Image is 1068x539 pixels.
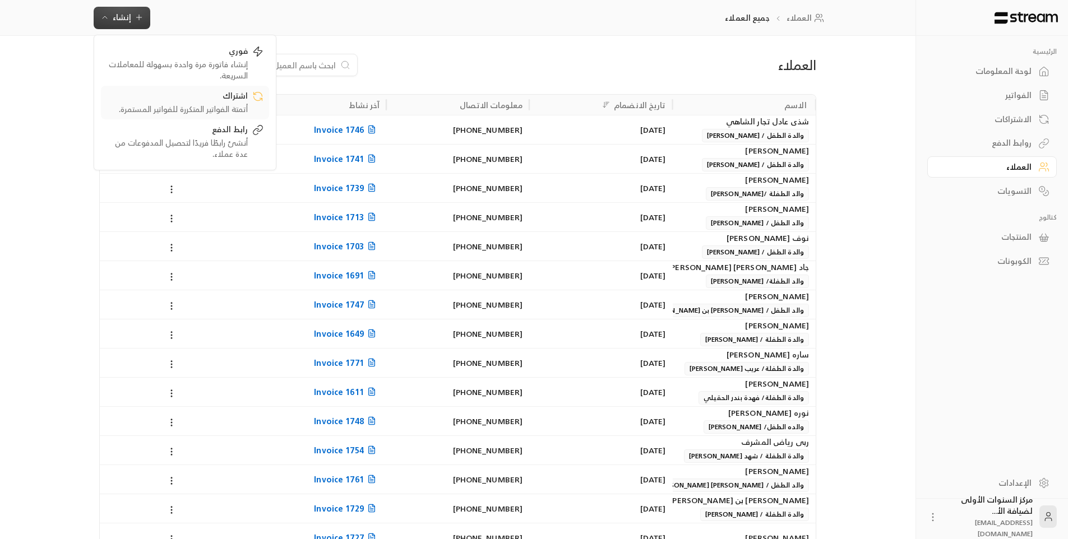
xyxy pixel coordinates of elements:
[706,275,809,288] span: والد الطفلة/ [PERSON_NAME]
[699,391,809,405] span: والدة الطفلة/ فهدة بندر الحقيلي
[536,407,665,435] div: [DATE]
[536,261,665,290] div: [DATE]
[679,145,809,157] div: [PERSON_NAME]
[536,349,665,377] div: [DATE]
[679,319,809,332] div: [PERSON_NAME]
[314,327,379,341] span: Invoice 1649
[393,145,523,173] div: [PHONE_NUMBER]
[101,119,269,164] a: رابط الدفعأنشئ رابطًا فريدًا لتحصيل المدفوعات من عدة عملاء.
[927,226,1057,248] a: المنتجات
[536,378,665,406] div: [DATE]
[702,245,809,259] span: والدة الطفل / [PERSON_NAME]
[941,90,1032,101] div: الفواتير
[536,319,665,348] div: [DATE]
[536,232,665,261] div: [DATE]
[993,12,1059,24] img: Logo
[314,268,379,282] span: Invoice 1691
[599,98,613,111] button: Sort
[941,231,1032,243] div: المنتجات
[679,115,809,128] div: شذى عادل تجار الشاهي
[702,158,809,171] span: والدة الطفل / [PERSON_NAME]
[679,290,809,303] div: [PERSON_NAME]
[393,319,523,348] div: [PHONE_NUMBER]
[725,12,769,24] p: جميع العملاء
[536,494,665,523] div: [DATE]
[393,290,523,319] div: [PHONE_NUMBER]
[700,508,809,521] span: والدة الطفلة / [PERSON_NAME]
[706,216,809,230] span: والد الطفل / [PERSON_NAME]
[107,104,248,115] div: أتمتة الفواتير المتكررة للفواتير المستمرة.
[314,239,379,253] span: Invoice 1703
[679,349,809,361] div: ساره [PERSON_NAME]
[314,472,379,486] span: Invoice 1761
[685,362,809,375] span: والدة الطفلة/ عريب [PERSON_NAME]
[536,115,665,144] div: [DATE]
[941,114,1032,125] div: الاشتراكات
[107,59,248,81] div: إنشاء فاتورة مرة واحدة بسهولة للمعاملات السريعة.
[941,161,1032,173] div: العملاء
[113,10,131,24] span: إنشاء
[460,98,523,112] div: معلومات الاتصال
[94,7,150,29] button: إنشاء
[927,85,1057,106] a: الفواتير
[941,66,1032,77] div: لوحة المعلومات
[393,465,523,494] div: [PHONE_NUMBER]
[700,333,809,346] span: والدة الطفلة / [PERSON_NAME]
[393,436,523,464] div: [PHONE_NUMBER]
[941,137,1032,148] div: روابط الدفع
[107,124,248,137] div: رابط الدفع
[642,304,809,317] span: والد الطفل / [PERSON_NAME] بن [PERSON_NAME]
[393,203,523,231] div: [PHONE_NUMBER]
[536,436,665,464] div: [DATE]
[614,98,666,112] div: تاريخ الانضمام
[393,232,523,261] div: [PHONE_NUMBER]
[941,185,1032,197] div: التسويات
[927,61,1057,82] a: لوحة المعلومات
[101,86,269,119] a: اشتراكأتمتة الفواتير المتكررة للفواتير المستمرة.
[679,203,809,215] div: [PERSON_NAME]
[536,145,665,173] div: [DATE]
[314,298,379,312] span: Invoice 1747
[314,123,379,137] span: Invoice 1746
[393,261,523,290] div: [PHONE_NUMBER]
[107,45,248,59] div: فوري
[679,436,809,448] div: ربى رياض المشرف
[536,174,665,202] div: [DATE]
[927,156,1057,178] a: العملاء
[941,255,1032,267] div: الكوبونات
[393,378,523,406] div: [PHONE_NUMBER]
[725,12,827,24] nav: breadcrumb
[679,232,809,244] div: نوف [PERSON_NAME]
[651,478,809,492] span: والد الطفل / [PERSON_NAME] [PERSON_NAME]
[941,477,1032,489] div: الإعدادات
[314,501,379,515] span: Invoice 1729
[585,56,816,74] div: العملاء
[679,465,809,477] div: [PERSON_NAME]
[945,494,1033,539] div: مركز السنوات الأولى لضيافة الأ...
[101,41,269,86] a: فوريإنشاء فاتورة مرة واحدة بسهولة للمعاملات السريعة.
[684,449,809,463] span: والدة الطفلة / شهد [PERSON_NAME]
[679,378,809,390] div: [PERSON_NAME]
[536,290,665,319] div: [DATE]
[927,472,1057,494] a: الإعدادات
[393,349,523,377] div: [PHONE_NUMBER]
[393,115,523,144] div: [PHONE_NUMBER]
[393,407,523,435] div: [PHONE_NUMBER]
[393,494,523,523] div: [PHONE_NUMBER]
[679,261,809,273] div: جاد [PERSON_NAME] [PERSON_NAME]
[314,152,379,166] span: Invoice 1741
[927,108,1057,130] a: الاشتراكات
[314,210,379,224] span: Invoice 1713
[927,47,1057,56] p: الرئيسية
[787,12,827,24] a: العملاء
[314,356,379,370] span: Invoice 1771
[107,90,248,104] div: اشتراك
[536,465,665,494] div: [DATE]
[927,250,1057,272] a: الكوبونات
[314,181,379,195] span: Invoice 1739
[349,98,380,112] div: آخر نشاط
[927,132,1057,154] a: روابط الدفع
[784,98,807,112] div: الاسم
[679,494,809,507] div: [PERSON_NAME] بن [PERSON_NAME]
[679,407,809,419] div: نوره [PERSON_NAME]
